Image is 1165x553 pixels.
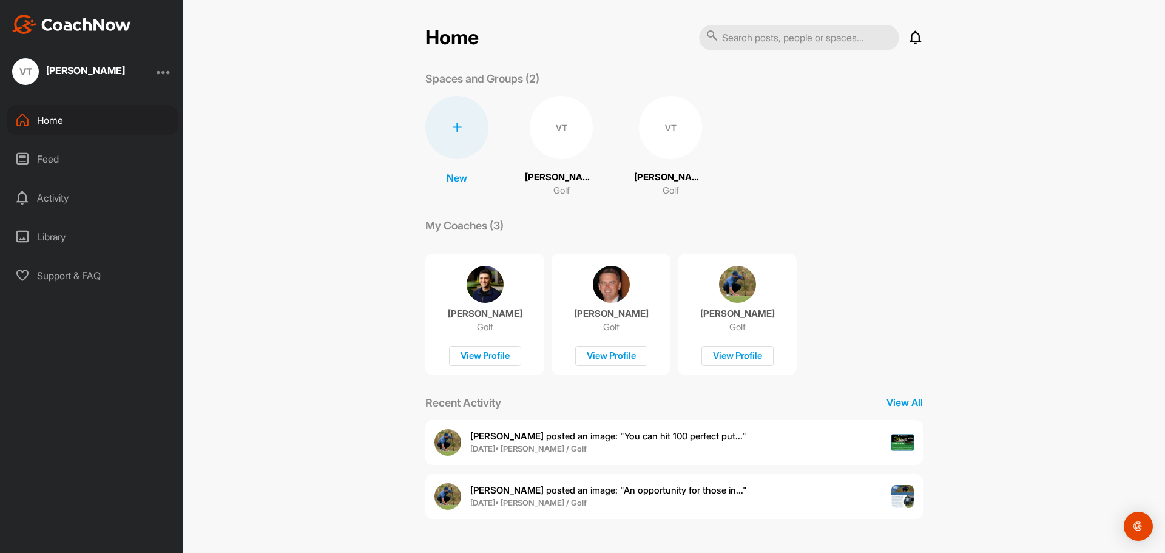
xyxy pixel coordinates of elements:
div: View Profile [701,346,774,366]
p: [PERSON_NAME] [448,308,522,320]
p: [PERSON_NAME] [525,171,598,185]
p: Golf [553,184,570,198]
div: Support & FAQ [7,260,178,291]
div: VT [530,96,593,159]
img: user avatar [434,483,461,510]
a: VT[PERSON_NAME]Golf [525,96,598,198]
div: Feed [7,144,178,174]
img: post image [891,485,914,508]
div: [PERSON_NAME] [46,66,125,75]
a: VT[PERSON_NAME]Golf [634,96,707,198]
p: Golf [603,321,620,333]
div: View Profile [449,346,521,366]
span: posted an image : " You can hit 100 perfect put... " [470,430,746,442]
b: [DATE] • [PERSON_NAME] / Golf [470,498,587,507]
span: posted an image : " An opportunity for those in... " [470,484,747,496]
p: Spaces and Groups (2) [425,70,539,87]
p: View All [886,395,923,410]
div: Activity [7,183,178,213]
p: [PERSON_NAME] [700,308,775,320]
img: coach avatar [467,266,504,303]
div: View Profile [575,346,647,366]
p: New [447,171,467,185]
b: [PERSON_NAME] [470,484,544,496]
p: Recent Activity [425,395,501,411]
div: Library [7,222,178,252]
div: Home [7,105,178,135]
div: VT [639,96,702,159]
p: Golf [663,184,679,198]
b: [DATE] • [PERSON_NAME] / Golf [470,444,587,453]
img: CoachNow [12,15,131,34]
img: post image [891,431,914,454]
div: VT [12,58,39,85]
h2: Home [425,26,479,50]
input: Search posts, people or spaces... [699,25,899,50]
p: [PERSON_NAME] [634,171,707,185]
img: coach avatar [593,266,630,303]
div: Open Intercom Messenger [1124,512,1153,541]
img: user avatar [434,429,461,456]
p: [PERSON_NAME] [574,308,649,320]
b: [PERSON_NAME] [470,430,544,442]
p: My Coaches (3) [425,217,504,234]
img: coach avatar [719,266,756,303]
p: Golf [477,321,493,333]
p: Golf [729,321,746,333]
